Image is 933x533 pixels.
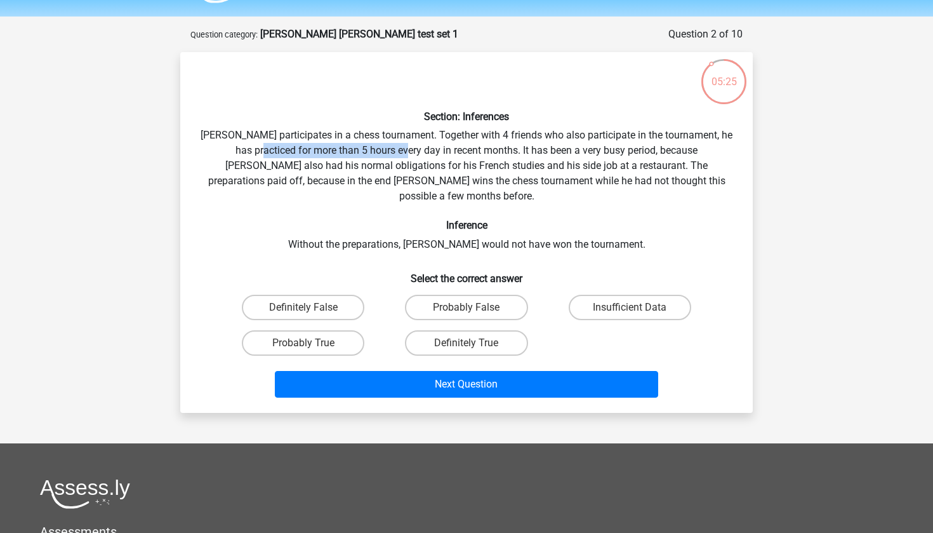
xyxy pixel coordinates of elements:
[405,330,527,356] label: Definitely True
[668,27,743,42] div: Question 2 of 10
[40,479,130,509] img: Assessly logo
[242,295,364,320] label: Definitely False
[201,262,732,285] h6: Select the correct answer
[185,62,748,403] div: [PERSON_NAME] participates in a chess tournament. Together with 4 friends who also participate in...
[201,111,732,123] h6: Section: Inferences
[201,219,732,231] h6: Inference
[700,58,748,90] div: 05:25
[190,30,258,39] small: Question category:
[275,371,659,398] button: Next Question
[260,28,458,40] strong: [PERSON_NAME] [PERSON_NAME] test set 1
[405,295,527,320] label: Probably False
[242,330,364,356] label: Probably True
[569,295,691,320] label: Insufficient Data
